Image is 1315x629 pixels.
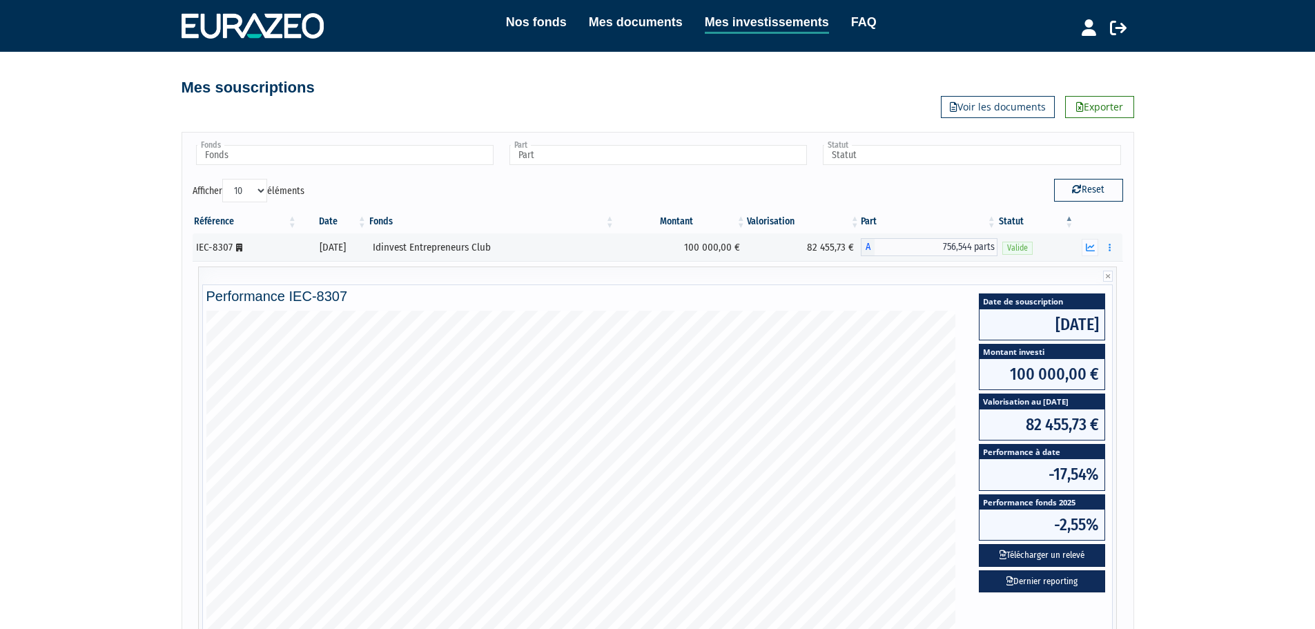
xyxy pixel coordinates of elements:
select: Afficheréléments [222,179,267,202]
th: Montant: activer pour trier la colonne par ordre croissant [616,210,747,233]
span: -2,55% [980,510,1104,540]
th: Fonds: activer pour trier la colonne par ordre croissant [368,210,616,233]
td: 82 455,73 € [747,233,861,261]
span: Montant investi [980,345,1104,359]
th: Date: activer pour trier la colonne par ordre croissant [298,210,368,233]
a: Voir les documents [941,96,1055,118]
th: Référence : activer pour trier la colonne par ordre croissant [193,210,298,233]
th: Valorisation: activer pour trier la colonne par ordre croissant [747,210,861,233]
span: -17,54% [980,459,1104,490]
a: FAQ [851,12,877,32]
a: Mes investissements [705,12,829,34]
a: Mes documents [589,12,683,32]
h4: Performance IEC-8307 [206,289,1109,304]
span: Performance à date [980,445,1104,459]
a: Nos fonds [506,12,567,32]
a: Exporter [1065,96,1134,118]
div: IEC-8307 [196,240,293,255]
th: Part: activer pour trier la colonne par ordre croissant [861,210,997,233]
h4: Mes souscriptions [182,79,315,96]
i: [Français] Personne morale [236,244,242,252]
span: 756,544 parts [875,238,997,256]
a: Dernier reporting [979,570,1105,593]
label: Afficher éléments [193,179,304,202]
span: [DATE] [980,309,1104,340]
div: A - Idinvest Entrepreneurs Club [861,238,997,256]
span: 100 000,00 € [980,359,1104,389]
span: A [861,238,875,256]
span: Valorisation au [DATE] [980,394,1104,409]
span: Performance fonds 2025 [980,495,1104,510]
div: [DATE] [303,240,363,255]
button: Reset [1054,179,1123,201]
th: Statut : activer pour trier la colonne par ordre d&eacute;croissant [997,210,1075,233]
img: 1732889491-logotype_eurazeo_blanc_rvb.png [182,13,324,38]
span: 82 455,73 € [980,409,1104,440]
td: 100 000,00 € [616,233,747,261]
div: Idinvest Entrepreneurs Club [373,240,611,255]
button: Télécharger un relevé [979,544,1105,567]
span: Date de souscription [980,294,1104,309]
span: Valide [1002,242,1033,255]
